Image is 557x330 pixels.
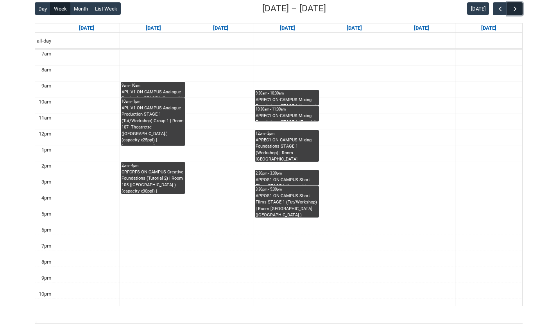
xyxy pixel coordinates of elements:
[70,2,91,15] button: Month
[256,171,318,176] div: 2:30pm - 3:30pm
[40,178,53,186] div: 3pm
[40,82,53,90] div: 9am
[467,2,489,15] button: [DATE]
[493,2,508,15] button: Previous Week
[40,50,53,58] div: 7am
[35,37,53,45] span: all-day
[91,2,121,15] button: List Week
[37,114,53,122] div: 11am
[144,23,163,33] a: Go to September 15, 2025
[256,91,318,96] div: 9:30am - 10:30am
[122,83,184,88] div: 9am - 10am
[40,210,53,218] div: 5pm
[40,194,53,202] div: 4pm
[211,23,230,33] a: Go to September 16, 2025
[37,98,53,106] div: 10am
[122,89,184,98] div: APLIV1 ON-CAMPUS Analogue Production STAGE 1 (Lecture) | [GEOGRAPHIC_DATA] ([GEOGRAPHIC_DATA].) (...
[35,319,523,327] img: REDU_GREY_LINE
[507,2,522,15] button: Next Week
[412,23,431,33] a: Go to September 19, 2025
[37,290,53,298] div: 10pm
[37,130,53,138] div: 12pm
[262,2,326,15] h2: [DATE] – [DATE]
[40,226,53,234] div: 6pm
[122,169,184,194] div: CRFCRFS ON-CAMPUS Creative Foundations (Tutorial 2) | Room 105 ([GEOGRAPHIC_DATA].) (capacity x30...
[40,146,53,154] div: 1pm
[50,2,70,15] button: Week
[256,113,318,121] div: APREC1 ON-CAMPUS Mixing Foundations STAGE 1 (Tutorial) | Critical Listening Room ([GEOGRAPHIC_DAT...
[122,163,184,168] div: 2pm - 4pm
[256,97,318,105] div: APREC1 ON-CAMPUS Mixing Foundations STAGE 1 (Lecture) | Critical Listening Room ([GEOGRAPHIC_DATA...
[256,187,318,192] div: 3:30pm - 5:30pm
[256,193,318,218] div: APPOS1 ON-CAMPUS Short Films STAGE 1 (Tut/Workshop) | Room [GEOGRAPHIC_DATA] ([GEOGRAPHIC_DATA].)...
[40,258,53,266] div: 8pm
[480,23,498,33] a: Go to September 20, 2025
[278,23,297,33] a: Go to September 17, 2025
[40,66,53,74] div: 8am
[256,137,318,162] div: APREC1 ON-CAMPUS Mixing Foundations STAGE 1 (Workshop) | Room [GEOGRAPHIC_DATA] ([GEOGRAPHIC_DATA...
[256,177,318,186] div: APPOS1 ON-CAMPUS Short Films STAGE 1 (Lecture) | Room [GEOGRAPHIC_DATA] ([GEOGRAPHIC_DATA].) (cap...
[345,23,364,33] a: Go to September 18, 2025
[40,162,53,170] div: 2pm
[40,242,53,250] div: 7pm
[122,99,184,104] div: 10am - 1pm
[256,131,318,136] div: 12pm - 2pm
[77,23,96,33] a: Go to September 14, 2025
[256,107,318,112] div: 10:30am - 11:30am
[40,274,53,282] div: 9pm
[122,105,184,146] div: APLIV1 ON-CAMPUS Analogue Production STAGE 1 (Tut/Workshop) Group 1 | Room 107- Theatrette ([GEOG...
[35,2,51,15] button: Day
